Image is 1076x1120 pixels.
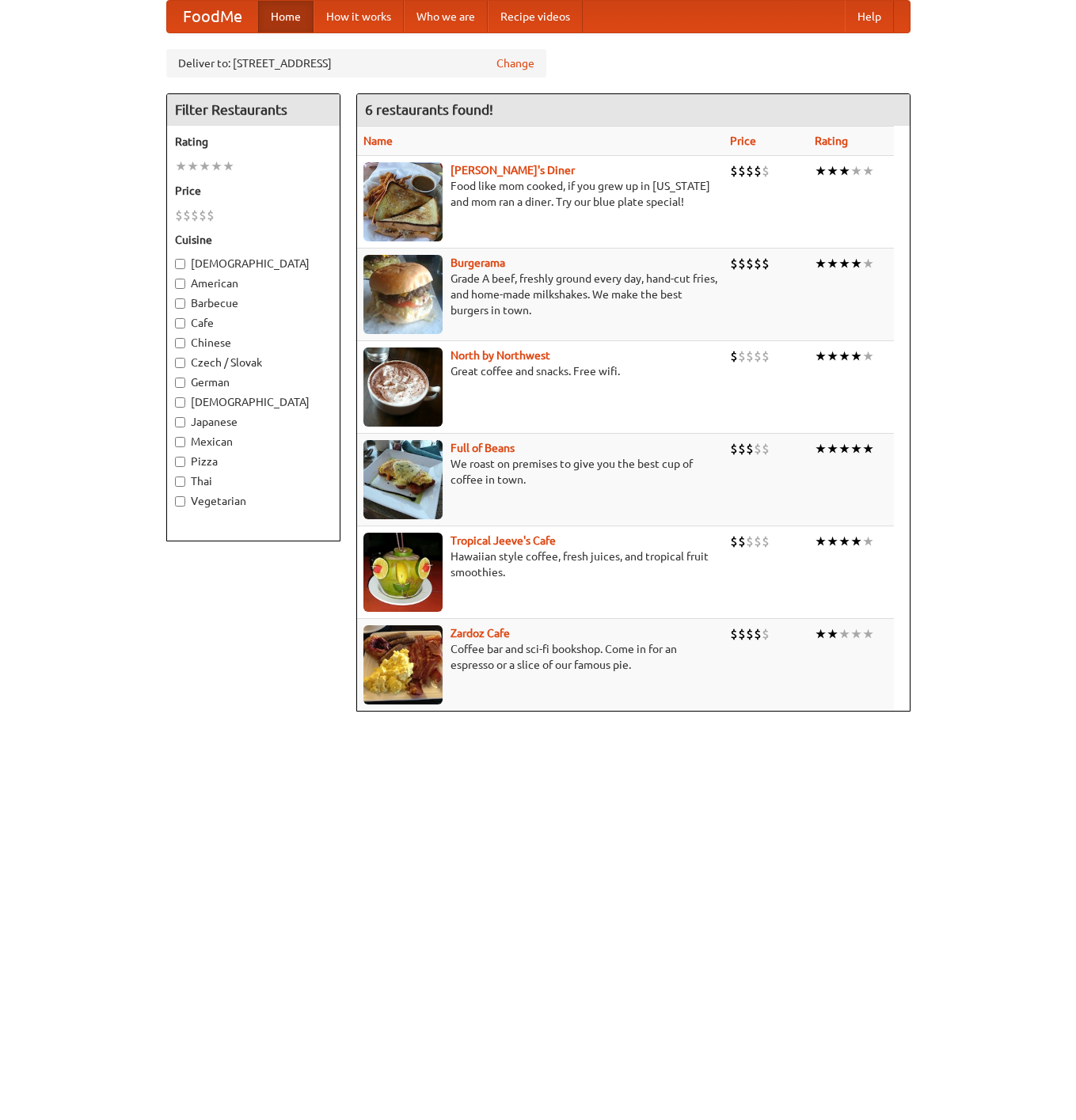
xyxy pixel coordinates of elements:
[738,440,746,457] li: $
[175,315,332,331] label: Cafe
[175,207,183,224] li: $
[207,207,215,224] li: $
[862,347,874,365] li: ★
[175,279,185,289] input: American
[363,271,717,318] p: Grade A beef, freshly ground every day, hand-cut fries, and home-made milkshakes. We make the bes...
[175,457,185,467] input: Pizza
[838,255,850,272] li: ★
[762,162,770,180] li: $
[363,456,717,488] p: We roast on premises to give you the best cup of coffee in town.
[363,363,717,379] p: Great coffee and snacks. Free wifi.
[175,183,332,199] h5: Price
[827,162,838,180] li: ★
[175,437,185,447] input: Mexican
[363,549,717,580] p: Hawaiian style coffee, fresh juices, and tropical fruit smoothies.
[314,1,404,32] a: How it works
[175,232,332,248] h5: Cuisine
[451,627,510,640] a: Zardoz Cafe
[363,641,717,673] p: Coffee bar and sci-fi bookshop. Come in for an espresso or a slice of our famous pie.
[451,256,505,269] b: Burgerama
[211,158,222,175] li: ★
[175,298,185,309] input: Barbecue
[363,347,443,427] img: north.jpg
[175,338,185,348] input: Chinese
[827,255,838,272] li: ★
[730,162,738,180] li: $
[199,207,207,224] li: $
[175,158,187,175] li: ★
[827,440,838,457] li: ★
[258,1,314,32] a: Home
[815,347,827,365] li: ★
[815,135,848,147] a: Rating
[762,347,770,365] li: $
[850,255,862,272] li: ★
[850,625,862,643] li: ★
[187,158,199,175] li: ★
[175,493,332,509] label: Vegetarian
[738,255,746,272] li: $
[363,135,393,147] a: Name
[838,625,850,643] li: ★
[496,55,534,71] a: Change
[754,347,762,365] li: $
[838,533,850,550] li: ★
[365,102,493,117] ng-pluralize: 6 restaurants found!
[862,533,874,550] li: ★
[191,207,199,224] li: $
[175,414,332,430] label: Japanese
[862,162,874,180] li: ★
[175,374,332,390] label: German
[451,349,550,362] a: North by Northwest
[762,440,770,457] li: $
[451,442,515,454] b: Full of Beans
[175,259,185,269] input: [DEMOGRAPHIC_DATA]
[827,347,838,365] li: ★
[746,162,754,180] li: $
[815,162,827,180] li: ★
[850,440,862,457] li: ★
[815,440,827,457] li: ★
[738,533,746,550] li: $
[827,625,838,643] li: ★
[175,358,185,368] input: Czech / Slovak
[175,397,185,408] input: [DEMOGRAPHIC_DATA]
[167,1,258,32] a: FoodMe
[451,534,556,547] a: Tropical Jeeve's Cafe
[175,454,332,469] label: Pizza
[738,162,746,180] li: $
[746,533,754,550] li: $
[730,135,756,147] a: Price
[738,625,746,643] li: $
[167,94,340,126] h4: Filter Restaurants
[363,162,443,241] img: sallys.jpg
[838,440,850,457] li: ★
[175,355,332,370] label: Czech / Slovak
[754,162,762,180] li: $
[488,1,583,32] a: Recipe videos
[175,256,332,271] label: [DEMOGRAPHIC_DATA]
[862,440,874,457] li: ★
[762,625,770,643] li: $
[815,255,827,272] li: ★
[730,255,738,272] li: $
[815,625,827,643] li: ★
[363,625,443,704] img: zardoz.jpg
[762,533,770,550] li: $
[754,625,762,643] li: $
[815,533,827,550] li: ★
[175,335,332,351] label: Chinese
[175,473,332,489] label: Thai
[404,1,488,32] a: Who we are
[175,378,185,388] input: German
[746,440,754,457] li: $
[451,164,575,177] a: [PERSON_NAME]'s Diner
[175,134,332,150] h5: Rating
[175,417,185,427] input: Japanese
[175,275,332,291] label: American
[199,158,211,175] li: ★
